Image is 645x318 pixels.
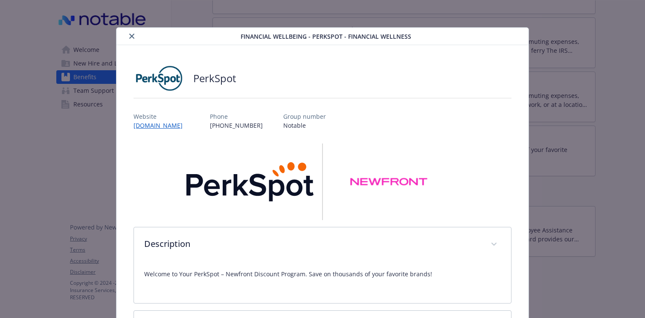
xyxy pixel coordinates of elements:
div: Description [134,227,511,262]
span: Financial Wellbeing - PerkSpot - Financial Wellness [241,32,411,41]
img: banner [186,143,459,220]
p: Phone [210,112,263,121]
p: Welcome to Your PerkSpot – Newfront Discount Program. Save on thousands of your favorite brands! [144,269,501,279]
p: Group number [283,112,326,121]
a: [DOMAIN_NAME] [134,121,189,129]
img: PerkSpot [134,66,185,91]
p: [PHONE_NUMBER] [210,121,263,130]
p: Website [134,112,189,121]
p: Notable [283,121,326,130]
button: close [127,31,137,41]
h2: PerkSpot [193,71,236,86]
p: Description [144,238,480,250]
div: Description [134,262,511,303]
